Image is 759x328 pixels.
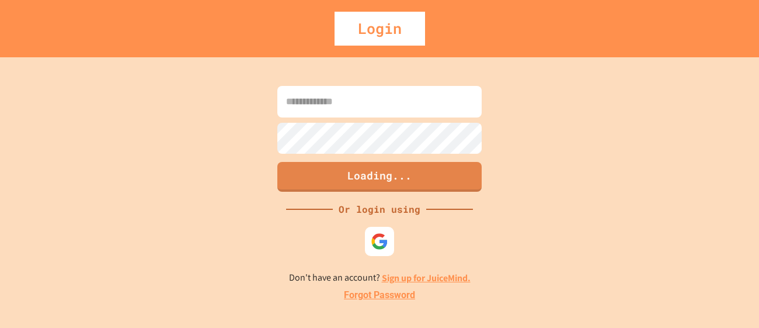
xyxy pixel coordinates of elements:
div: Or login using [333,202,426,216]
a: Sign up for JuiceMind. [382,272,471,284]
button: Loading... [277,162,482,192]
img: google-icon.svg [371,233,388,250]
div: Login [335,12,425,46]
a: Forgot Password [344,288,415,302]
p: Don't have an account? [289,271,471,285]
